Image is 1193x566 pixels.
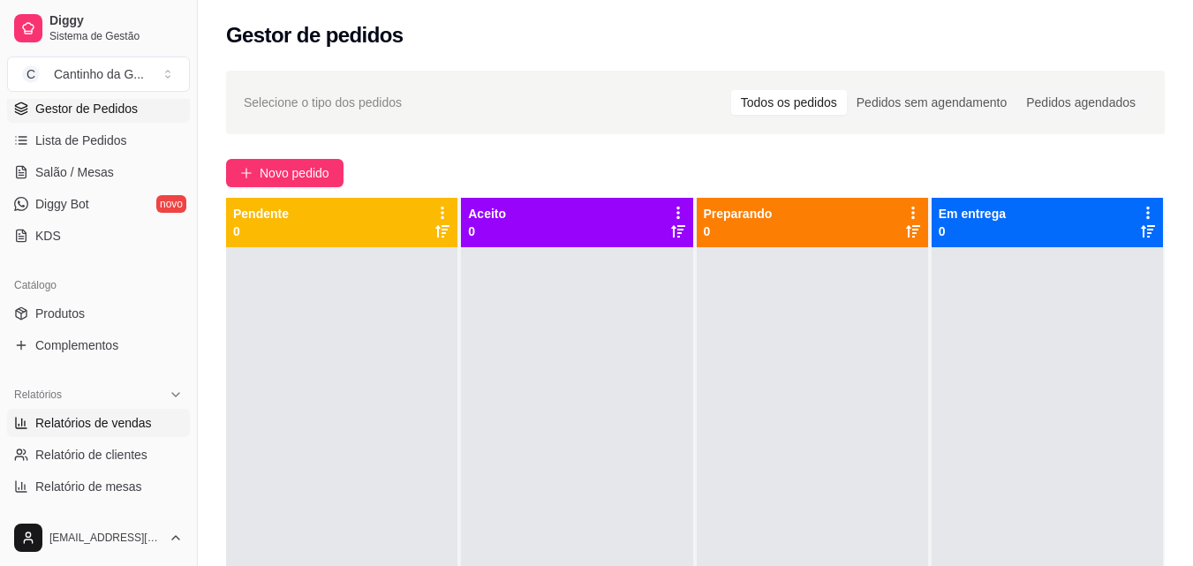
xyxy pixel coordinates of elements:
[7,94,190,123] a: Gestor de Pedidos
[7,271,190,299] div: Catálogo
[240,167,253,179] span: plus
[7,222,190,250] a: KDS
[35,478,142,495] span: Relatório de mesas
[7,472,190,501] a: Relatório de mesas
[7,57,190,92] button: Select a team
[35,195,89,213] span: Diggy Bot
[7,299,190,328] a: Produtos
[233,223,289,240] p: 0
[35,446,147,464] span: Relatório de clientes
[22,65,40,83] span: C
[731,90,847,115] div: Todos os pedidos
[35,132,127,149] span: Lista de Pedidos
[226,21,404,49] h2: Gestor de pedidos
[7,7,190,49] a: DiggySistema de Gestão
[35,305,85,322] span: Produtos
[7,441,190,469] a: Relatório de clientes
[1016,90,1145,115] div: Pedidos agendados
[939,223,1006,240] p: 0
[7,517,190,559] button: [EMAIL_ADDRESS][DOMAIN_NAME]
[35,336,118,354] span: Complementos
[226,159,344,187] button: Novo pedido
[54,65,144,83] div: Cantinho da G ...
[35,163,114,181] span: Salão / Mesas
[14,388,62,402] span: Relatórios
[704,205,773,223] p: Preparando
[704,223,773,240] p: 0
[939,205,1006,223] p: Em entrega
[49,29,183,43] span: Sistema de Gestão
[244,93,402,112] span: Selecione o tipo dos pedidos
[847,90,1016,115] div: Pedidos sem agendamento
[7,409,190,437] a: Relatórios de vendas
[35,227,61,245] span: KDS
[233,205,289,223] p: Pendente
[7,190,190,218] a: Diggy Botnovo
[35,414,152,432] span: Relatórios de vendas
[468,205,506,223] p: Aceito
[35,100,138,117] span: Gestor de Pedidos
[49,531,162,545] span: [EMAIL_ADDRESS][DOMAIN_NAME]
[7,331,190,359] a: Complementos
[7,126,190,155] a: Lista de Pedidos
[260,163,329,183] span: Novo pedido
[7,504,190,532] a: Relatório de fidelidadenovo
[468,223,506,240] p: 0
[49,13,183,29] span: Diggy
[7,158,190,186] a: Salão / Mesas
